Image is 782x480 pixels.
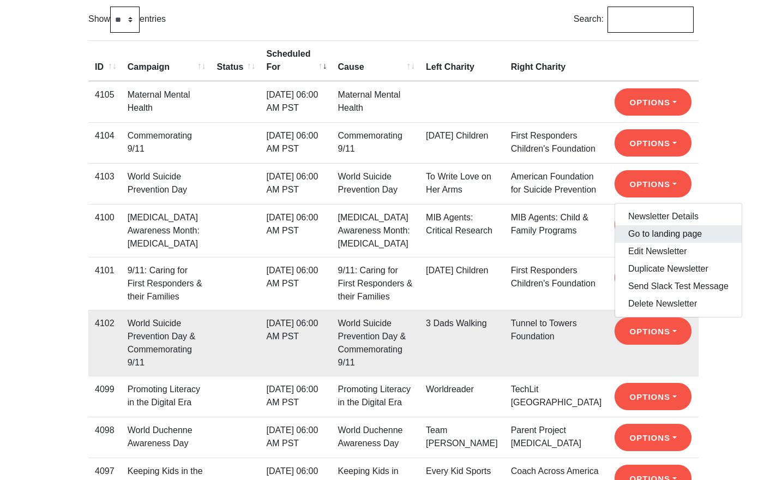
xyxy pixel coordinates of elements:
[332,204,420,257] td: [MEDICAL_DATA] Awareness Month: [MEDICAL_DATA]
[615,317,691,345] button: Options
[511,466,599,476] a: Coach Across America
[121,122,210,163] td: Commemorating 9/11
[511,385,602,407] a: TechLit [GEOGRAPHIC_DATA]
[426,172,491,194] a: To Write Love on Her Arms
[121,310,210,376] td: World Suicide Prevention Day & Commemorating 9/11
[615,278,742,295] a: Send Slack Test Message
[615,260,742,278] a: Duplicate Newsletter
[511,213,588,235] a: MIB Agents: Child & Family Programs
[426,425,498,448] a: Team [PERSON_NAME]
[426,466,491,476] a: Every Kid Sports
[260,257,332,310] td: [DATE] 06:00 AM PST
[574,7,694,33] label: Search:
[88,81,121,122] td: 4105
[511,172,597,194] a: American Foundation for Suicide Prevention
[419,40,504,81] th: Left Charity
[121,417,210,458] td: World Duchenne Awareness Day
[615,295,742,313] a: Delete Newsletter
[332,81,420,122] td: Maternal Mental Health
[121,81,210,122] td: Maternal Mental Health
[88,376,121,417] td: 4099
[121,163,210,204] td: World Suicide Prevention Day
[426,385,474,394] a: Worldreader
[332,417,420,458] td: World Duchenne Awareness Day
[426,266,488,275] a: [DATE] Children
[88,417,121,458] td: 4098
[110,7,140,33] select: Showentries
[88,257,121,310] td: 4101
[426,131,488,140] a: [DATE] Children
[121,257,210,310] td: 9/11: Caring for First Responders & their Families
[210,40,260,81] th: Status: activate to sort column ascending
[260,310,332,376] td: [DATE] 06:00 AM PST
[511,319,577,341] a: Tunnel to Towers Foundation
[615,88,691,116] button: Options
[121,40,210,81] th: Campaign: activate to sort column ascending
[615,203,742,317] div: Options
[615,383,691,410] button: Options
[511,425,581,448] a: Parent Project [MEDICAL_DATA]
[504,40,609,81] th: Right Charity
[332,40,420,81] th: Cause: activate to sort column ascending
[260,376,332,417] td: [DATE] 06:00 AM PST
[332,122,420,163] td: Commemorating 9/11
[88,204,121,257] td: 4100
[332,310,420,376] td: World Suicide Prevention Day & Commemorating 9/11
[426,213,492,235] a: MIB Agents: Critical Research
[88,163,121,204] td: 4103
[260,417,332,458] td: [DATE] 06:00 AM PST
[511,131,595,153] a: First Responders Children's Foundation
[88,122,121,163] td: 4104
[615,225,742,243] a: Go to landing page
[607,7,694,33] input: Search:
[615,170,691,197] button: Options
[615,129,691,157] button: Options
[88,40,121,81] th: ID: activate to sort column ascending
[511,266,595,288] a: First Responders Children's Foundation
[88,310,121,376] td: 4102
[260,122,332,163] td: [DATE] 06:00 AM PST
[332,257,420,310] td: 9/11: Caring for First Responders & their Families
[615,243,742,260] a: Edit Newsletter
[615,208,742,225] a: Newsletter Details
[121,376,210,417] td: Promoting Literacy in the Digital Era
[260,40,332,81] th: Scheduled For: activate to sort column ascending
[615,424,691,451] button: Options
[260,163,332,204] td: [DATE] 06:00 AM PST
[88,7,166,33] label: Show entries
[426,319,486,328] a: 3 Dads Walking
[332,376,420,417] td: Promoting Literacy in the Digital Era
[260,81,332,122] td: [DATE] 06:00 AM PST
[121,204,210,257] td: [MEDICAL_DATA] Awareness Month: [MEDICAL_DATA]
[332,163,420,204] td: World Suicide Prevention Day
[260,204,332,257] td: [DATE] 06:00 AM PST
